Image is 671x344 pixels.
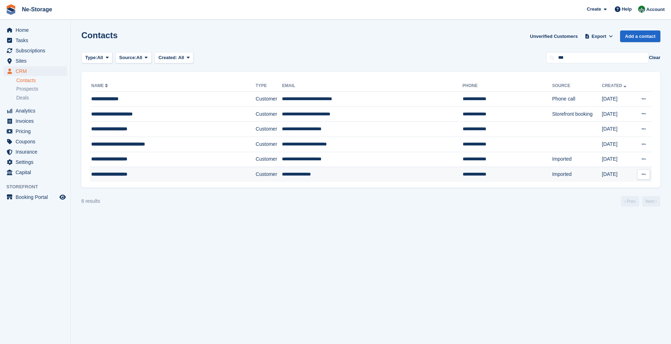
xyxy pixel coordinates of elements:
[602,137,634,152] td: [DATE]
[463,80,552,92] th: Phone
[256,152,282,167] td: Customer
[256,137,282,152] td: Customer
[552,92,602,107] td: Phone call
[256,107,282,122] td: Customer
[16,94,67,102] a: Deals
[602,92,634,107] td: [DATE]
[602,152,634,167] td: [DATE]
[256,80,282,92] th: Type
[16,86,38,92] span: Prospects
[256,92,282,107] td: Customer
[587,6,601,13] span: Create
[16,46,58,56] span: Subscriptions
[552,167,602,182] td: Imported
[602,122,634,137] td: [DATE]
[6,4,16,15] img: stora-icon-8386f47178a22dfd0bd8f6a31ec36ba5ce8667c1dd55bd0f319d3a0aa187defe.svg
[115,52,152,64] button: Source: All
[4,192,67,202] a: menu
[583,30,614,42] button: Export
[592,33,606,40] span: Export
[81,197,100,205] div: 6 results
[4,25,67,35] a: menu
[642,196,660,207] a: Next
[602,107,634,122] td: [DATE]
[621,196,639,207] a: Previous
[16,167,58,177] span: Capital
[602,167,634,182] td: [DATE]
[638,6,645,13] img: Charlotte Nesbitt
[16,192,58,202] span: Booking Portal
[4,46,67,56] a: menu
[16,157,58,167] span: Settings
[4,116,67,126] a: menu
[552,80,602,92] th: Source
[552,152,602,167] td: Imported
[649,54,660,61] button: Clear
[4,66,67,76] a: menu
[119,54,136,61] span: Source:
[602,83,628,88] a: Created
[81,30,118,40] h1: Contacts
[16,137,58,147] span: Coupons
[16,85,67,93] a: Prospects
[16,66,58,76] span: CRM
[97,54,103,61] span: All
[16,77,67,84] a: Contacts
[155,52,193,64] button: Created: All
[4,35,67,45] a: menu
[619,196,662,207] nav: Page
[256,167,282,182] td: Customer
[6,183,70,190] span: Storefront
[4,56,67,66] a: menu
[81,52,112,64] button: Type: All
[158,55,177,60] span: Created:
[16,25,58,35] span: Home
[282,80,462,92] th: Email
[4,126,67,136] a: menu
[16,147,58,157] span: Insurance
[16,56,58,66] span: Sites
[552,107,602,122] td: Storefront booking
[622,6,632,13] span: Help
[137,54,143,61] span: All
[85,54,97,61] span: Type:
[16,126,58,136] span: Pricing
[178,55,184,60] span: All
[4,137,67,147] a: menu
[527,30,580,42] a: Unverified Customers
[16,35,58,45] span: Tasks
[91,83,109,88] a: Name
[4,167,67,177] a: menu
[4,157,67,167] a: menu
[646,6,665,13] span: Account
[4,147,67,157] a: menu
[620,30,660,42] a: Add a contact
[58,193,67,201] a: Preview store
[4,106,67,116] a: menu
[16,94,29,101] span: Deals
[256,122,282,137] td: Customer
[16,116,58,126] span: Invoices
[16,106,58,116] span: Analytics
[19,4,55,15] a: Ne-Storage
